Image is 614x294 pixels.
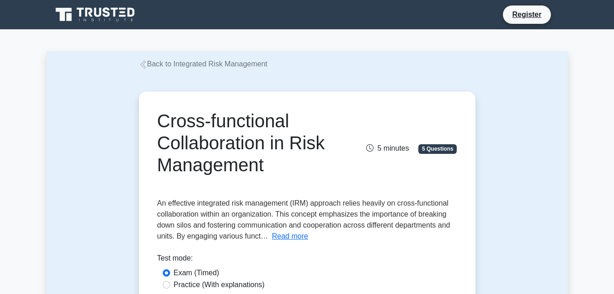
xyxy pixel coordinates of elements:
[157,253,457,267] div: Test mode:
[157,110,353,176] h1: Cross-functional Collaboration in Risk Management
[272,231,308,242] button: Read more
[418,144,457,153] span: 5 Questions
[174,267,219,278] label: Exam (Timed)
[157,199,450,240] span: An effective integrated risk management (IRM) approach relies heavily on cross-functional collabo...
[174,279,265,290] label: Practice (With explanations)
[507,9,547,20] a: Register
[139,60,267,68] a: Back to Integrated Risk Management
[366,144,409,152] span: 5 minutes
